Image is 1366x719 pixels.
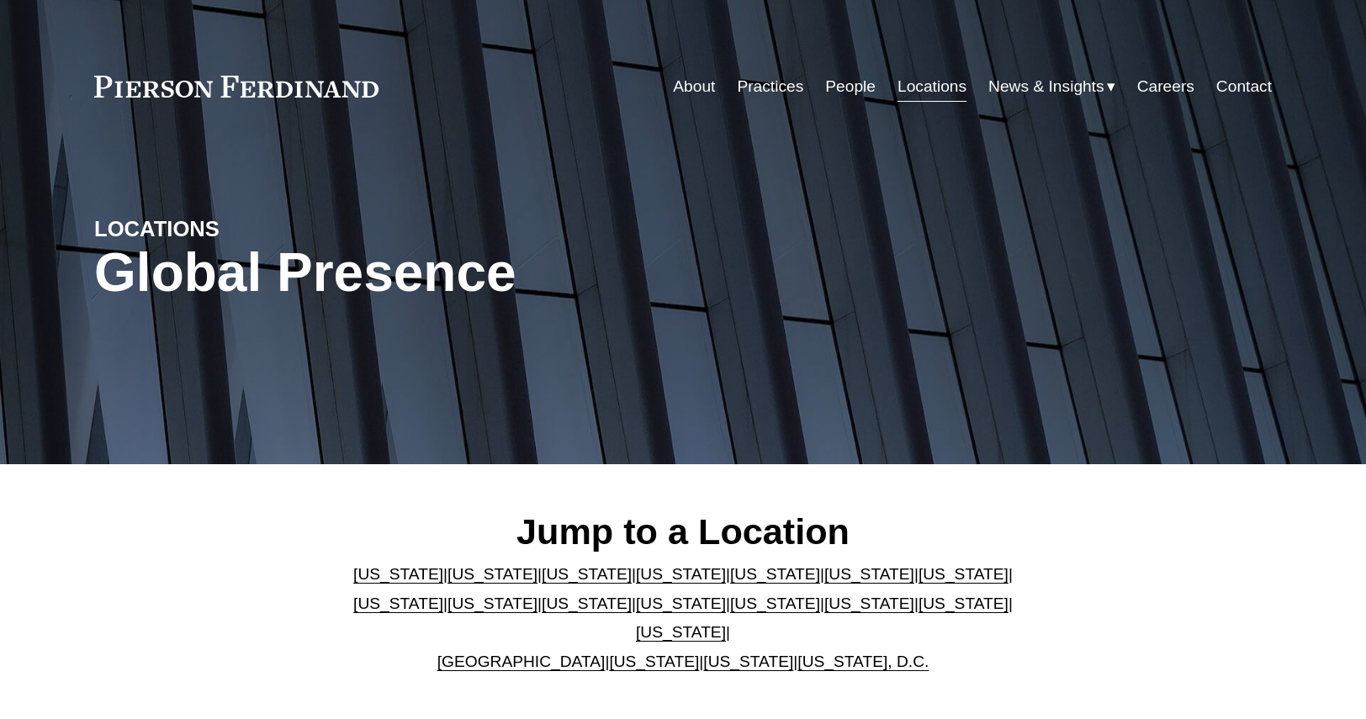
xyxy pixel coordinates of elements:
a: Careers [1137,71,1194,103]
a: [US_STATE] [636,595,726,612]
a: [GEOGRAPHIC_DATA] [437,653,606,670]
h4: LOCATIONS [94,215,389,242]
a: [US_STATE] [919,565,1009,583]
a: [US_STATE] [353,595,443,612]
a: folder dropdown [988,71,1115,103]
a: [US_STATE] [703,653,793,670]
a: [US_STATE] [542,565,632,583]
a: Locations [897,71,966,103]
a: [US_STATE] [542,595,632,612]
a: [US_STATE] [730,595,820,612]
h2: Jump to a Location [340,510,1027,553]
a: [US_STATE] [636,565,726,583]
a: [US_STATE] [353,565,443,583]
a: [US_STATE] [730,565,820,583]
p: | | | | | | | | | | | | | | | | | | [340,560,1027,676]
a: Contact [1216,71,1272,103]
a: Practices [737,71,803,103]
h1: Global Presence [94,242,879,304]
a: [US_STATE] [824,565,914,583]
a: [US_STATE] [447,595,537,612]
a: [US_STATE], D.C. [797,653,929,670]
a: [US_STATE] [824,595,914,612]
a: [US_STATE] [447,565,537,583]
a: [US_STATE] [919,595,1009,612]
span: News & Insights [988,72,1104,102]
a: People [825,71,876,103]
a: [US_STATE] [636,623,726,641]
a: About [673,71,715,103]
a: [US_STATE] [609,653,699,670]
